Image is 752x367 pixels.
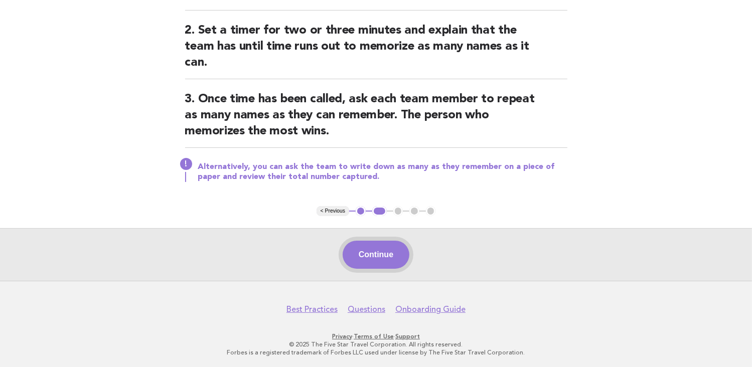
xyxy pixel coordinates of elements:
[69,340,683,348] p: © 2025 The Five Star Travel Corporation. All rights reserved.
[317,206,349,216] button: < Previous
[395,304,466,314] a: Onboarding Guide
[286,304,338,314] a: Best Practices
[348,304,385,314] a: Questions
[343,241,409,269] button: Continue
[69,348,683,356] p: Forbes is a registered trademark of Forbes LLC used under license by The Five Star Travel Corpora...
[372,206,387,216] button: 2
[395,333,420,340] a: Support
[354,333,394,340] a: Terms of Use
[356,206,366,216] button: 1
[69,332,683,340] p: · ·
[185,91,567,148] h2: 3. Once time has been called, ask each team member to repeat as many names as they can remember. ...
[185,23,567,79] h2: 2. Set a timer for two or three minutes and explain that the team has until time runs out to memo...
[332,333,352,340] a: Privacy
[198,162,567,182] p: Alternatively, you can ask the team to write down as many as they remember on a piece of paper an...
